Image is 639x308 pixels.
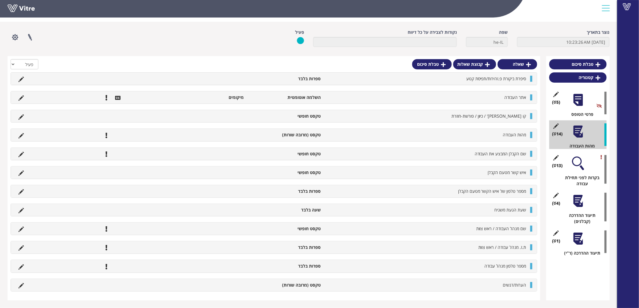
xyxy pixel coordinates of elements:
[247,113,324,119] li: טקסט חופשי
[170,94,247,100] li: מיקומים
[412,59,452,69] a: טבלת סיכום
[475,151,526,157] span: שם הקבלן המבצע את העבודה
[503,132,526,138] span: מהות העבודה
[488,170,526,175] span: איש קשר מטעם הקבלן
[247,226,324,232] li: טקסט חופשי
[495,207,526,213] span: שעת הגעת משגיח
[503,282,526,288] span: הערות/דגשים
[554,212,607,224] div: תיעוד ההדרכה (קבלנים)
[247,188,324,194] li: ספרות בלבד
[466,76,526,81] span: סיפרת ביקורת פ.זהירות/תפיסת קטע
[451,113,526,119] span: קו [PERSON_NAME]' / כיוון / פורשת-חוזרת
[408,29,457,35] label: נקודות לצבירה על כל דיווח
[295,29,304,35] label: פעיל
[453,59,496,69] a: קבוצת שאלות
[549,72,607,83] a: קטגוריה
[552,200,560,206] span: (4 )
[554,250,607,256] div: תיעוד ההדרכה (ר"י)
[552,238,560,244] span: (1 )
[247,263,324,269] li: ספרות בלבד
[247,170,324,176] li: טקסט חופשי
[554,143,607,149] div: מהות העבודה
[478,244,526,250] span: ת.ז. מנהל עבודה / ראש צוות
[587,29,610,35] label: נוצר בתאריך
[247,76,324,82] li: ספרות בלבד
[476,226,526,231] span: שם מנהל העבודה / ראש צוות
[554,175,607,187] div: בקרות לפני תחילת עבודה
[247,244,324,250] li: ספרות בלבד
[247,151,324,157] li: טקסט חופשי
[505,94,526,100] span: אתר העבודה
[247,207,324,213] li: שעה בלבד
[499,29,508,35] label: שפה
[552,131,563,137] span: (14 )
[247,94,324,100] li: השלמה אוטומטית
[552,99,560,105] span: (5 )
[498,59,537,69] a: שאלה
[247,282,324,288] li: טקסט (מרובה שורות)
[297,37,304,44] img: yes
[485,263,526,269] span: מספר טלפון מנהל עבודה
[552,163,563,169] span: (13 )
[549,59,607,69] a: טבלת סיכום
[247,132,324,138] li: טקסט (מרובה שורות)
[458,188,526,194] span: מספר טלפון של איש הקשר מטעם הקבלן
[554,111,607,117] div: פרטי הטופס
